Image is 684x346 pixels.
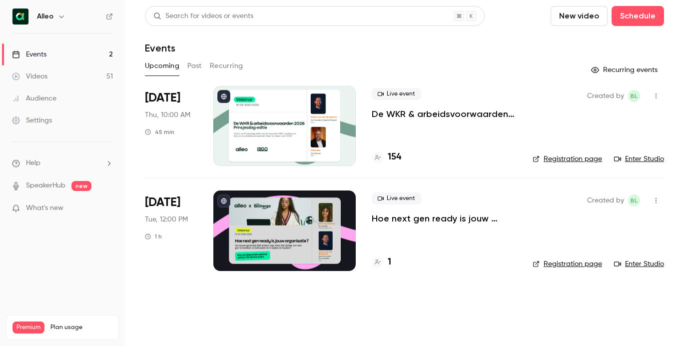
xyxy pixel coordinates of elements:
[12,321,44,333] span: Premium
[614,154,664,164] a: Enter Studio
[372,108,517,120] a: De WKR & arbeidsvoorwaarden 2026 - [DATE] editie
[145,110,190,120] span: Thu, 10:00 AM
[631,90,638,102] span: BL
[26,203,63,213] span: What's new
[587,62,664,78] button: Recurring events
[372,150,401,164] a: 154
[12,93,56,103] div: Audience
[587,90,624,102] span: Created by
[587,194,624,206] span: Created by
[26,180,65,191] a: SpeakerHub
[628,194,640,206] span: Bernice Lohr
[388,150,401,164] h4: 154
[187,58,202,74] button: Past
[12,8,28,24] img: Alleo
[12,158,113,168] li: help-dropdown-opener
[101,204,113,213] iframe: Noticeable Trigger
[631,194,638,206] span: BL
[37,11,53,21] h6: Alleo
[614,259,664,269] a: Enter Studio
[388,255,391,269] h4: 1
[12,115,52,125] div: Settings
[628,90,640,102] span: Bernice Lohr
[145,128,174,136] div: 45 min
[71,181,91,191] span: new
[12,49,46,59] div: Events
[145,190,197,270] div: Oct 7 Tue, 12:00 PM (Europe/Amsterdam)
[612,6,664,26] button: Schedule
[145,58,179,74] button: Upcoming
[551,6,608,26] button: New video
[145,86,197,166] div: Sep 18 Thu, 10:00 AM (Europe/Amsterdam)
[153,11,253,21] div: Search for videos or events
[50,323,112,331] span: Plan usage
[533,154,602,164] a: Registration page
[210,58,243,74] button: Recurring
[372,192,421,204] span: Live event
[12,71,47,81] div: Videos
[372,212,517,224] a: Hoe next gen ready is jouw organisatie? Alleo x The Recharge Club
[145,194,180,210] span: [DATE]
[26,158,40,168] span: Help
[145,90,180,106] span: [DATE]
[372,88,421,100] span: Live event
[145,232,162,240] div: 1 h
[145,42,175,54] h1: Events
[372,255,391,269] a: 1
[533,259,602,269] a: Registration page
[145,214,188,224] span: Tue, 12:00 PM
